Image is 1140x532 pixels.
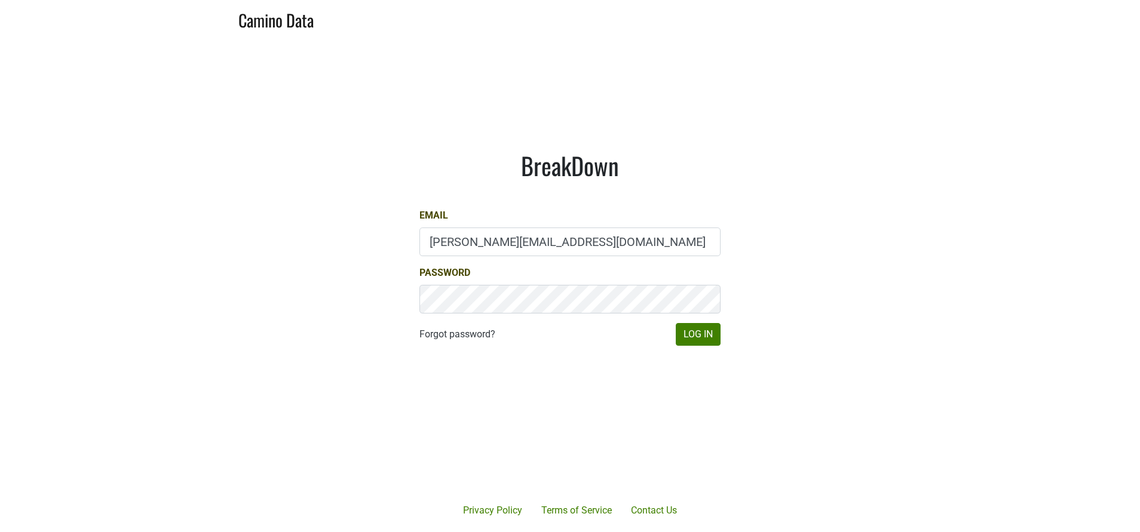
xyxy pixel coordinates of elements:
label: Password [419,266,470,280]
h1: BreakDown [419,151,721,180]
a: Terms of Service [532,499,621,522]
a: Contact Us [621,499,687,522]
a: Privacy Policy [453,499,532,522]
button: Log In [676,323,721,346]
a: Forgot password? [419,327,495,342]
label: Email [419,208,448,223]
a: Camino Data [238,5,314,33]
